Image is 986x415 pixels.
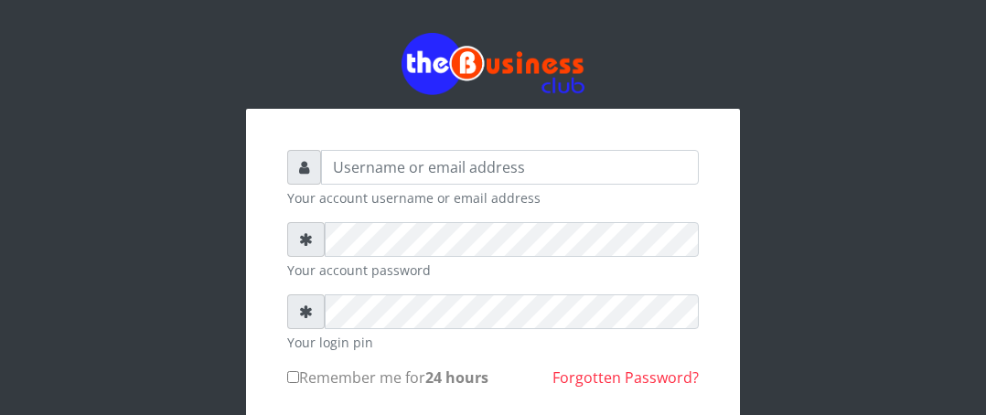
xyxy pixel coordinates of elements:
[321,150,699,185] input: Username or email address
[552,367,699,388] a: Forgotten Password?
[287,333,699,352] small: Your login pin
[287,188,699,207] small: Your account username or email address
[287,261,699,280] small: Your account password
[425,367,488,388] b: 24 hours
[287,371,299,383] input: Remember me for24 hours
[287,367,488,388] label: Remember me for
